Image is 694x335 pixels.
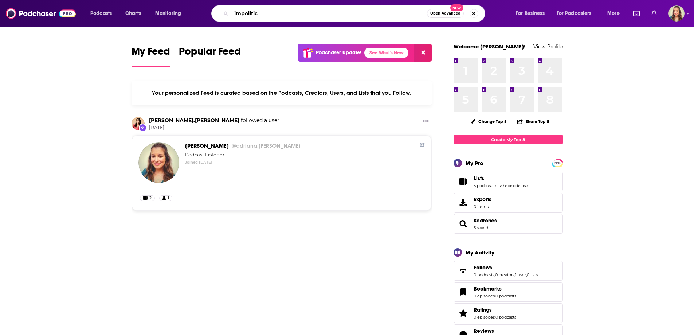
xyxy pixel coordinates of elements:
[185,160,425,165] div: Joined [DATE]
[140,195,155,201] a: 2
[553,160,562,166] span: PRO
[454,193,563,213] a: Exports
[602,8,629,19] button: open menu
[364,48,408,58] a: See What's New
[241,117,263,124] span: followed
[121,8,145,19] a: Charts
[218,5,492,22] div: Search podcasts, credits, & more...
[514,272,515,277] span: ,
[474,285,516,292] a: Bookmarks
[132,117,145,130] img: michelle.weinfurt
[454,303,563,323] span: Ratings
[149,117,239,124] a: michelle.weinfurt
[474,328,516,334] a: Reviews
[6,7,76,20] img: Podchaser - Follow, Share and Rate Podcasts
[420,142,425,148] a: Share Button
[515,272,526,277] a: 1 user
[454,43,526,50] a: Welcome [PERSON_NAME]!
[456,176,471,187] a: Lists
[474,272,494,277] a: 0 podcasts
[159,195,172,201] a: 1
[495,293,516,299] a: 0 podcasts
[474,264,492,271] span: Follows
[474,293,495,299] a: 0 episodes
[454,282,563,302] span: Bookmarks
[456,308,471,318] a: Ratings
[456,287,471,297] a: Bookmarks
[474,196,491,203] span: Exports
[430,12,460,15] span: Open Advanced
[474,204,491,209] span: 0 items
[466,249,494,256] div: My Activity
[168,195,169,202] span: 1
[149,125,279,131] span: [DATE]
[149,117,279,124] h3: a user
[149,195,152,202] span: 2
[185,142,300,149] span: [PERSON_NAME]
[527,272,538,277] a: 0 lists
[553,160,562,165] a: PRO
[474,175,529,182] a: Lists
[517,114,550,129] button: Share Top 8
[132,81,432,105] div: Your personalized Feed is curated based on the Podcasts, Creators, Users, and Lists that you Follow.
[607,8,620,19] span: More
[668,5,685,22] img: User Profile
[648,7,660,20] a: Show notifications dropdown
[474,307,492,313] span: Ratings
[132,45,170,67] a: My Feed
[85,8,121,19] button: open menu
[526,272,527,277] span: ,
[495,272,514,277] a: 0 creators
[420,117,432,126] button: Show More Button
[501,183,529,188] a: 0 episode lists
[474,217,497,224] a: Searches
[456,198,471,208] span: Exports
[454,261,563,281] span: Follows
[474,315,495,320] a: 0 episodes
[516,8,545,19] span: For Business
[474,183,501,188] a: 5 podcast lists
[179,45,241,67] a: Popular Feed
[474,328,494,334] span: Reviews
[474,225,488,230] a: 3 saved
[132,45,170,62] span: My Feed
[179,45,241,62] span: Popular Feed
[466,160,483,167] div: My Pro
[511,8,554,19] button: open menu
[454,214,563,234] span: Searches
[232,142,300,149] span: @adriana.[PERSON_NAME]
[668,5,685,22] span: Logged in as adriana.guzman
[456,266,471,276] a: Follows
[668,5,685,22] button: Show profile menu
[139,124,147,132] div: New Follow
[474,307,516,313] a: Ratings
[316,50,361,56] p: Podchaser Update!
[552,8,602,19] button: open menu
[125,8,141,19] span: Charts
[155,8,181,19] span: Monitoring
[231,8,427,19] input: Search podcasts, credits, & more...
[150,8,191,19] button: open menu
[90,8,112,19] span: Podcasts
[450,4,463,11] span: New
[557,8,592,19] span: For Podcasters
[533,43,563,50] a: View Profile
[427,9,464,18] button: Open AdvancedNew
[454,135,563,144] a: Create My Top 8
[185,151,425,159] div: Podcast Listener
[466,117,511,126] button: Change Top 8
[494,272,495,277] span: ,
[454,172,563,191] span: Lists
[185,142,300,149] a: Adriana Guzman
[138,142,179,183] img: Adriana Guzman
[474,285,502,292] span: Bookmarks
[474,175,484,182] span: Lists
